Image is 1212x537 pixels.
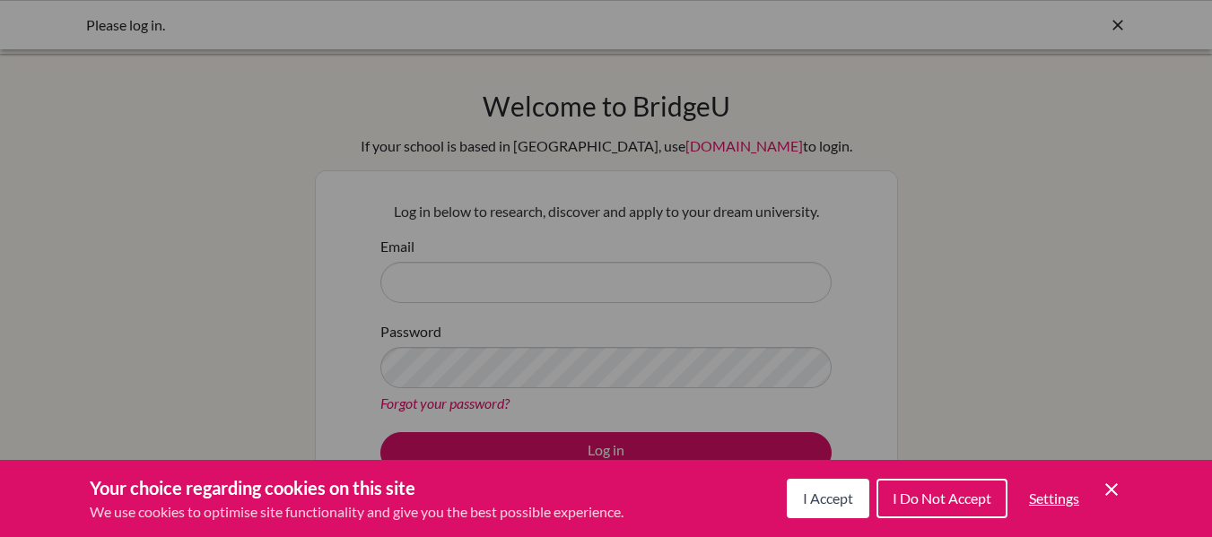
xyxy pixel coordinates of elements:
p: We use cookies to optimise site functionality and give you the best possible experience. [90,501,623,523]
button: Save and close [1101,479,1122,500]
button: Settings [1015,481,1094,516]
button: I Do Not Accept [876,479,1007,518]
span: Settings [1029,489,1079,507]
span: I Do Not Accept [893,489,991,507]
span: I Accept [803,489,853,507]
button: I Accept [787,479,869,518]
h3: Your choice regarding cookies on this site [90,474,623,501]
